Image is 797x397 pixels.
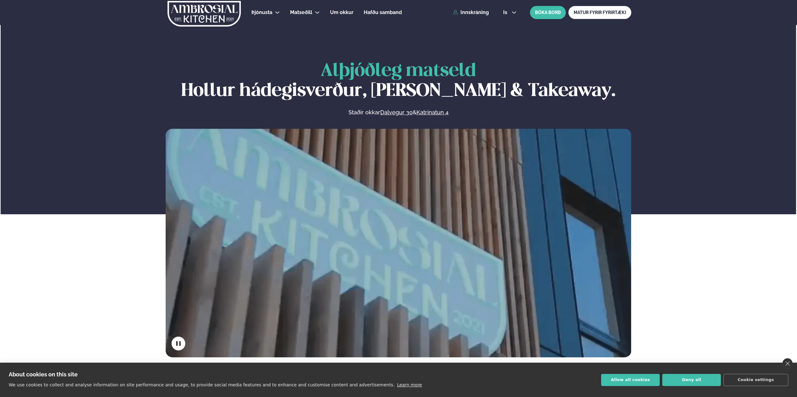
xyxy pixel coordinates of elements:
[503,10,509,15] span: is
[330,9,353,16] a: Um okkur
[397,382,422,387] a: Learn more
[662,374,721,386] button: Deny all
[280,109,516,116] p: Staðir okkar &
[416,109,449,116] a: Katrinatun 4
[167,1,241,27] img: logo
[530,6,566,19] button: BÓKA BORÐ
[251,9,272,16] a: Þjónusta
[568,6,631,19] a: MATUR FYRIR FYRIRTÆKI
[723,374,788,386] button: Cookie settings
[782,358,793,369] a: close
[251,9,272,15] span: Þjónusta
[321,62,476,80] span: Alþjóðleg matseld
[498,10,522,15] button: is
[453,10,489,15] a: Innskráning
[601,374,660,386] button: Allow all cookies
[9,371,78,378] strong: About cookies on this site
[290,9,312,16] a: Matseðill
[290,9,312,15] span: Matseðill
[330,9,353,15] span: Um okkur
[9,382,395,387] p: We use cookies to collect and analyse information on site performance and usage, to provide socia...
[364,9,402,16] a: Hafðu samband
[364,9,402,15] span: Hafðu samband
[380,109,413,116] a: Dalvegur 30
[166,61,631,101] h1: Hollur hádegisverður, [PERSON_NAME] & Takeaway.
